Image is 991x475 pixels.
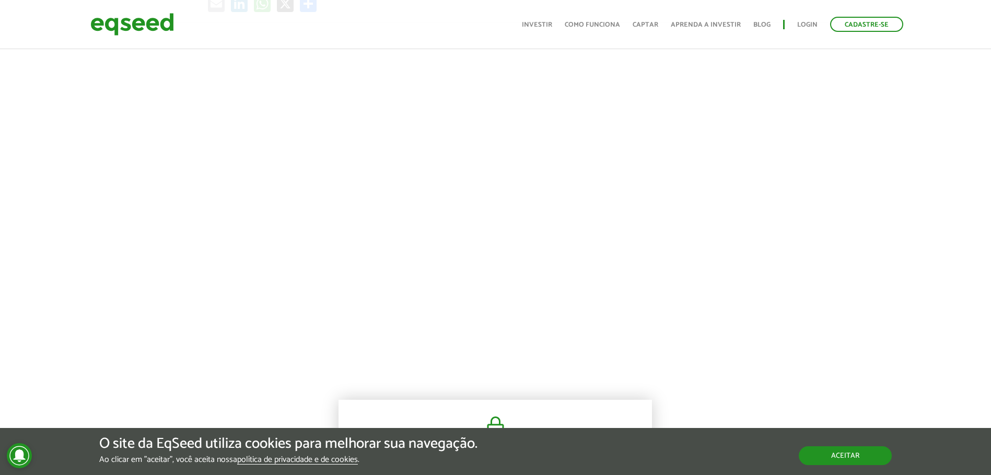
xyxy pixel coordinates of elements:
a: Captar [633,21,658,28]
a: Cadastre-se [830,17,903,32]
img: cadeado.svg [483,415,508,441]
a: Aprenda a investir [671,21,741,28]
img: EqSeed [90,10,174,38]
button: Aceitar [799,446,892,465]
h5: O site da EqSeed utiliza cookies para melhorar sua navegação. [99,436,477,452]
p: Ao clicar em "aceitar", você aceita nossa . [99,455,477,465]
a: Investir [522,21,552,28]
iframe: MeuPortfolio [198,44,794,379]
a: Login [797,21,818,28]
a: política de privacidade e de cookies [237,456,358,465]
a: Blog [753,21,771,28]
a: Como funciona [565,21,620,28]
